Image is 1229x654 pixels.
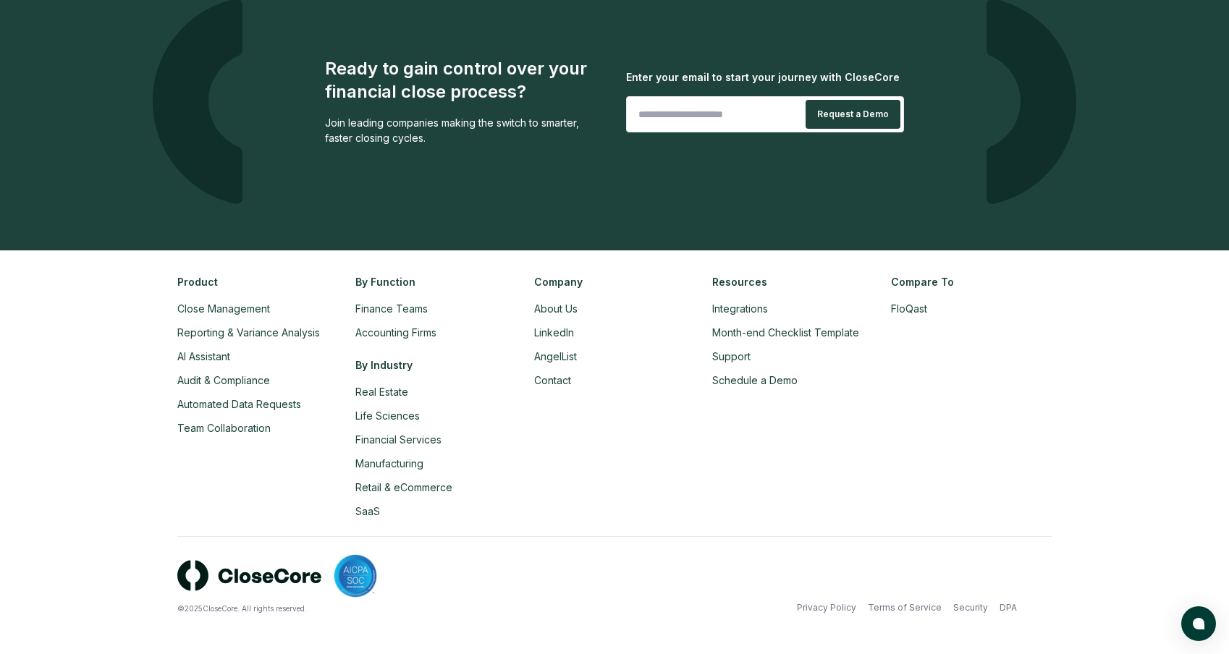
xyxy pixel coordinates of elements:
[1000,601,1017,614] a: DPA
[177,326,320,339] a: Reporting & Variance Analysis
[355,274,516,289] h3: By Function
[534,374,571,386] a: Contact
[355,409,420,422] a: Life Sciences
[534,326,574,339] a: LinkedIn
[355,326,436,339] a: Accounting Firms
[868,601,942,614] a: Terms of Service
[177,603,614,614] div: © 2025 CloseCore. All rights reserved.
[177,302,270,315] a: Close Management
[355,457,423,470] a: Manufacturing
[626,69,904,85] div: Enter your email to start your journey with CloseCore
[355,481,452,493] a: Retail & eCommerce
[891,302,927,315] a: FloQast
[712,274,873,289] h3: Resources
[325,57,603,103] div: Ready to gain control over your financial close process?
[355,386,408,398] a: Real Estate
[891,274,1052,289] h3: Compare To
[797,601,856,614] a: Privacy Policy
[355,302,428,315] a: Finance Teams
[712,302,768,315] a: Integrations
[355,505,380,517] a: SaaS
[953,601,988,614] a: Security
[177,398,301,410] a: Automated Data Requests
[806,100,900,129] button: Request a Demo
[177,422,271,434] a: Team Collaboration
[334,554,377,598] img: SOC 2 compliant
[177,274,338,289] h3: Product
[1181,606,1216,641] button: atlas-launcher
[177,560,322,591] img: logo
[534,350,577,362] a: AngelList
[712,350,751,362] a: Support
[355,357,516,373] h3: By Industry
[177,350,230,362] a: AI Assistant
[534,274,695,289] h3: Company
[712,326,859,339] a: Month-end Checklist Template
[712,374,798,386] a: Schedule a Demo
[534,302,578,315] a: About Us
[177,374,270,386] a: Audit & Compliance
[355,433,442,446] a: Financial Services
[325,115,603,145] div: Join leading companies making the switch to smarter, faster closing cycles.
